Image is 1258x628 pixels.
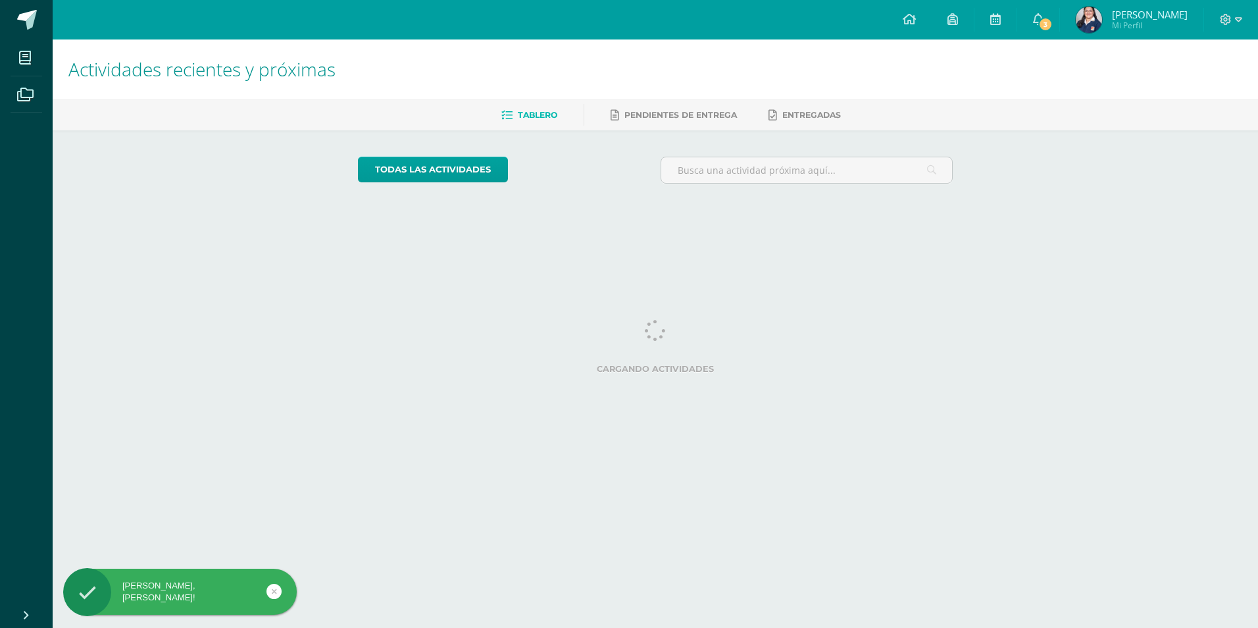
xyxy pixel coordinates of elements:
[661,157,953,183] input: Busca una actividad próxima aquí...
[611,105,737,126] a: Pendientes de entrega
[358,364,953,374] label: Cargando actividades
[1112,20,1188,31] span: Mi Perfil
[768,105,841,126] a: Entregadas
[1112,8,1188,21] span: [PERSON_NAME]
[782,110,841,120] span: Entregadas
[624,110,737,120] span: Pendientes de entrega
[1038,17,1053,32] span: 3
[501,105,557,126] a: Tablero
[1076,7,1102,33] img: da81dcfe8c7c5e900b7537e87604d183.png
[358,157,508,182] a: todas las Actividades
[518,110,557,120] span: Tablero
[63,580,297,604] div: [PERSON_NAME], [PERSON_NAME]!
[68,57,336,82] span: Actividades recientes y próximas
